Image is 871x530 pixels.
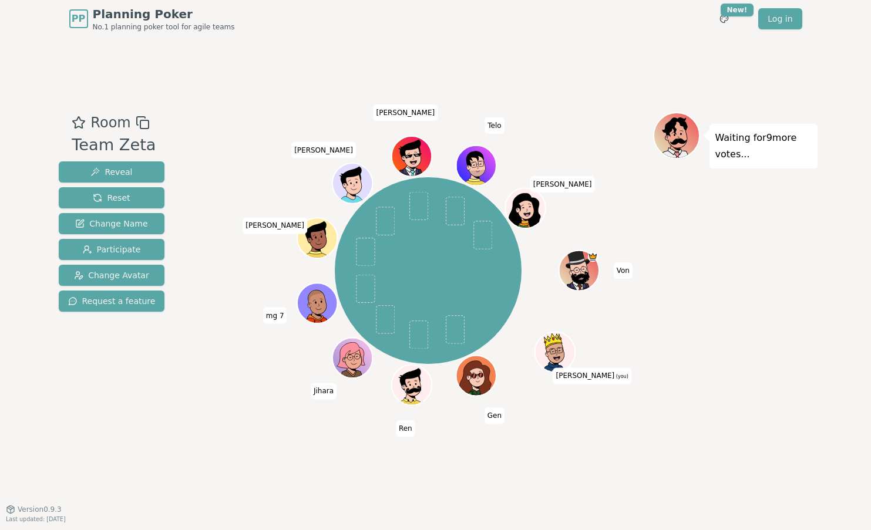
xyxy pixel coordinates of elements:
span: Planning Poker [93,6,235,22]
span: Click to change your name [373,104,438,121]
span: Click to change your name [243,217,307,234]
span: (you) [614,374,628,379]
span: Click to change your name [530,176,595,193]
span: Request a feature [68,295,156,307]
span: Click to change your name [263,307,287,323]
span: Von is the host [588,252,598,262]
span: Reset [93,192,130,204]
a: Log in [758,8,802,29]
button: Click to change your avatar [536,333,574,370]
p: Waiting for 9 more votes... [715,130,812,163]
span: Room [90,112,130,133]
span: Click to change your name [311,383,337,399]
span: PP [72,12,85,26]
button: Request a feature [59,291,165,312]
span: Click to change your name [485,117,504,133]
span: Click to change your name [614,262,633,279]
span: Click to change your name [396,420,415,437]
button: Reset [59,187,165,208]
div: Team Zeta [72,133,156,157]
button: Change Avatar [59,265,165,286]
span: Last updated: [DATE] [6,516,66,522]
a: PPPlanning PokerNo.1 planning poker tool for agile teams [69,6,235,32]
span: Click to change your name [485,407,505,424]
span: Click to change your name [553,367,631,384]
div: New! [721,4,754,16]
button: Add as favourite [72,112,86,133]
button: Participate [59,239,165,260]
span: Change Name [75,218,147,229]
button: Reveal [59,161,165,183]
span: Version 0.9.3 [18,505,62,514]
span: Participate [83,244,141,255]
button: New! [714,8,735,29]
button: Change Name [59,213,165,234]
span: No.1 planning poker tool for agile teams [93,22,235,32]
span: Click to change your name [291,141,356,158]
span: Reveal [90,166,132,178]
span: Change Avatar [74,269,149,281]
button: Version0.9.3 [6,505,62,514]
